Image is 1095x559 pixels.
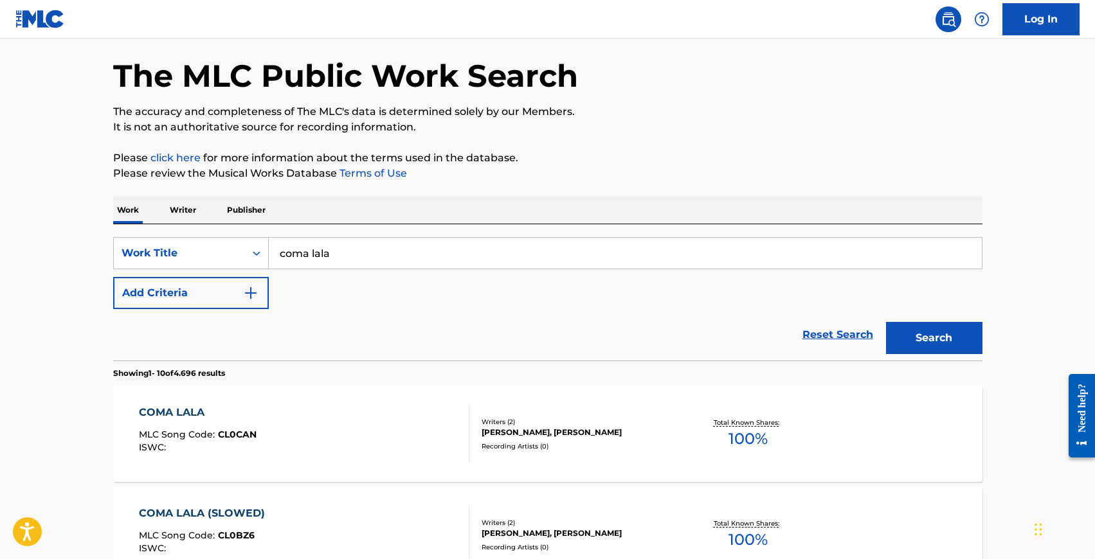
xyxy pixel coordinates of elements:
[122,245,237,261] div: Work Title
[728,427,768,450] span: 100 %
[969,6,995,32] div: Help
[113,120,982,135] p: It is not an authoritative source for recording information.
[113,57,578,95] h1: The MLC Public Work Search
[1059,364,1095,468] iframe: Resource Center
[714,418,783,427] p: Total Known Shares:
[15,10,65,28] img: MLC Logo
[113,150,982,166] p: Please for more information about the terms used in the database.
[243,285,258,301] img: 9d2ae6d4665cec9f34b9.svg
[113,368,225,379] p: Showing 1 - 10 of 4.696 results
[796,321,880,349] a: Reset Search
[139,441,169,453] span: ISWC :
[218,429,257,440] span: CL0CAN
[113,277,269,309] button: Add Criteria
[886,322,982,354] button: Search
[482,417,676,427] div: Writers ( 2 )
[223,197,269,224] p: Publisher
[139,506,271,521] div: COMA LALA (SLOWED)
[936,6,961,32] a: Public Search
[218,529,255,541] span: CL0BZ6
[113,166,982,181] p: Please review the Musical Works Database
[139,529,218,541] span: MLC Song Code :
[482,518,676,528] div: Writers ( 2 )
[139,429,218,440] span: MLC Song Code :
[166,197,200,224] p: Writer
[113,237,982,360] form: Search Form
[941,12,956,27] img: search
[139,405,257,420] div: COMA LALA
[1031,497,1095,559] div: Widget chat
[113,104,982,120] p: The accuracy and completeness of The MLC's data is determined solely by our Members.
[150,152,201,164] a: click here
[113,197,143,224] p: Work
[1031,497,1095,559] iframe: Chat Widget
[113,386,982,482] a: COMA LALAMLC Song Code:CL0CANISWC:Writers (2)[PERSON_NAME], [PERSON_NAME]Recording Artists (0)Tot...
[482,542,676,552] div: Recording Artists ( 0 )
[1035,510,1042,549] div: Trascina
[337,167,407,179] a: Terms of Use
[482,427,676,438] div: [PERSON_NAME], [PERSON_NAME]
[714,519,783,528] p: Total Known Shares:
[974,12,990,27] img: help
[728,528,768,551] span: 100 %
[1002,3,1080,35] a: Log In
[482,441,676,451] div: Recording Artists ( 0 )
[139,542,169,554] span: ISWC :
[482,528,676,539] div: [PERSON_NAME], [PERSON_NAME]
